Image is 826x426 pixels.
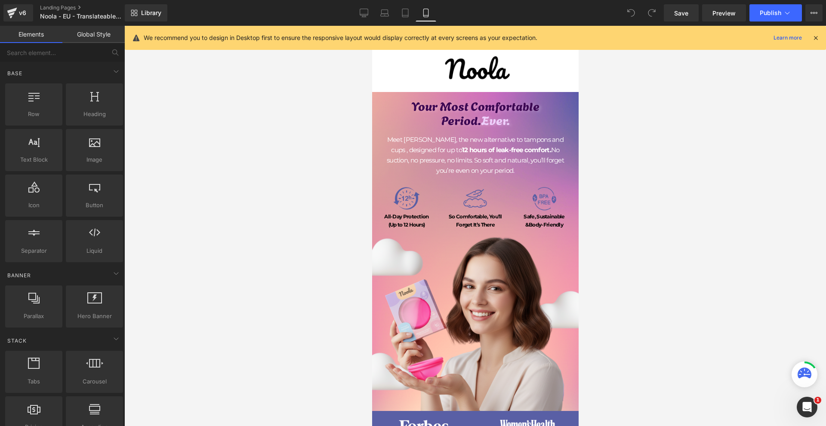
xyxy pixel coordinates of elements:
span: Stack [6,337,28,345]
span: Tabs [8,377,60,386]
span: Row [8,110,60,119]
iframe: Intercom live chat [797,397,817,417]
span: Noola - EU - Translateable - Menstrual Disc [40,13,123,20]
span: Base [6,69,23,77]
span: Save [674,9,688,18]
span: Ever. [109,85,138,103]
span: Publish [760,9,781,16]
span: Icon [8,201,60,210]
strong: So Comfortable, You’ll Forget It’s There [77,187,130,202]
strong: Body-Friendly [157,196,191,202]
button: Undo [623,4,640,21]
a: Learn more [770,33,805,43]
span: Text Block [8,155,60,164]
span: Carousel [68,377,120,386]
span: Library [141,9,161,17]
span: Banner [6,271,32,279]
strong: All-Day Protection [12,187,56,194]
strong: 🎁 FREE GIFTS WITH EVERY ORDER! 🎁 [31,6,175,15]
p: Meet [PERSON_NAME], the new alternative to tampons and cups , designed for up to No suction, no p... [9,109,198,150]
a: Landing Pages [40,4,139,11]
div: v6 [17,7,28,18]
p: We recommend you to design in Desktop first to ensure the responsive layout would display correct... [144,33,537,43]
span: Liquid [68,246,120,255]
button: Publish [749,4,802,21]
span: Separator [8,246,60,255]
strong: 12 hours of leak-free comfort. [90,120,179,128]
a: v6 [3,4,33,21]
a: New Library [125,4,167,21]
span: Parallax [8,312,60,321]
a: Preview [702,4,746,21]
span: 1 [814,397,821,404]
a: Mobile [416,4,436,21]
span: Hero Banner [68,312,120,321]
a: Global Style [62,26,125,43]
a: Desktop [354,4,374,21]
span: Preview [712,9,736,18]
strong: (Up to 12 Hours) [16,196,53,202]
a: Tablet [395,4,416,21]
span: Button [68,201,120,210]
strong: Safe, Sustainable & [151,187,192,202]
button: Redo [643,4,660,21]
span: Heading [68,110,120,119]
a: Laptop [374,4,395,21]
button: More [805,4,823,21]
span: Image [68,155,120,164]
